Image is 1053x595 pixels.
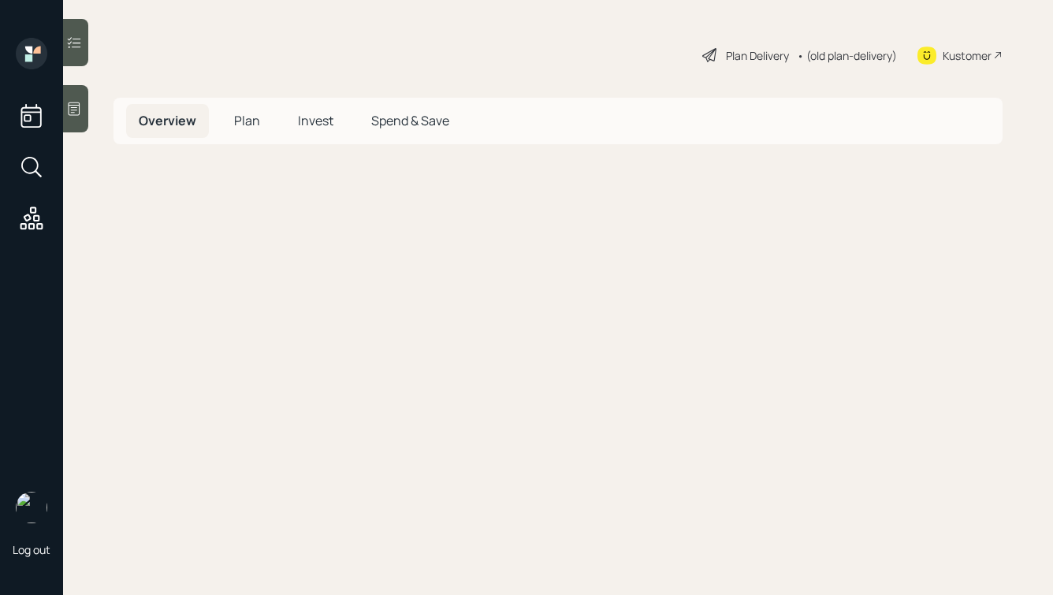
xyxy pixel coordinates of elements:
[234,112,260,129] span: Plan
[139,112,196,129] span: Overview
[298,112,333,129] span: Invest
[797,47,897,64] div: • (old plan-delivery)
[13,542,50,557] div: Log out
[726,47,789,64] div: Plan Delivery
[943,47,992,64] div: Kustomer
[371,112,449,129] span: Spend & Save
[16,492,47,523] img: hunter_neumayer.jpg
